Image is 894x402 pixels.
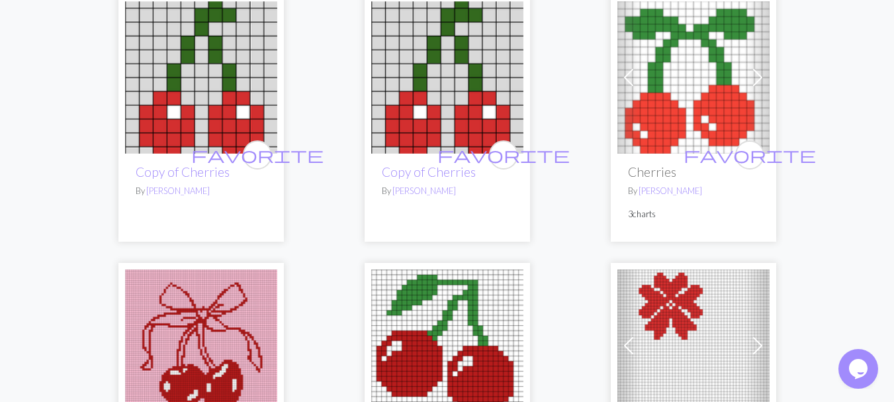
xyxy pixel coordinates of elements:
[382,185,513,197] p: By
[136,164,230,179] a: Copy of Cherries
[628,185,759,197] p: By
[371,338,523,350] a: Cherries
[371,1,523,154] img: Cherries
[437,144,570,165] span: favorite
[684,142,816,168] i: favourite
[146,185,210,196] a: [PERSON_NAME]
[371,70,523,82] a: Cherries
[617,338,770,350] a: cherry blossom
[191,144,324,165] span: favorite
[735,140,764,170] button: favourite
[838,349,881,389] iframe: chat widget
[136,185,267,197] p: By
[639,185,702,196] a: [PERSON_NAME]
[684,144,816,165] span: favorite
[125,70,277,82] a: Cherries
[125,338,277,350] a: cherries
[617,1,770,154] img: Cherries
[392,185,456,196] a: [PERSON_NAME]
[243,140,272,170] button: favourite
[382,164,476,179] a: Copy of Cherries
[191,142,324,168] i: favourite
[617,70,770,82] a: Cherries
[125,1,277,154] img: Cherries
[437,142,570,168] i: favourite
[489,140,518,170] button: favourite
[628,208,759,221] p: 3 charts
[628,164,759,179] h2: Cherries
